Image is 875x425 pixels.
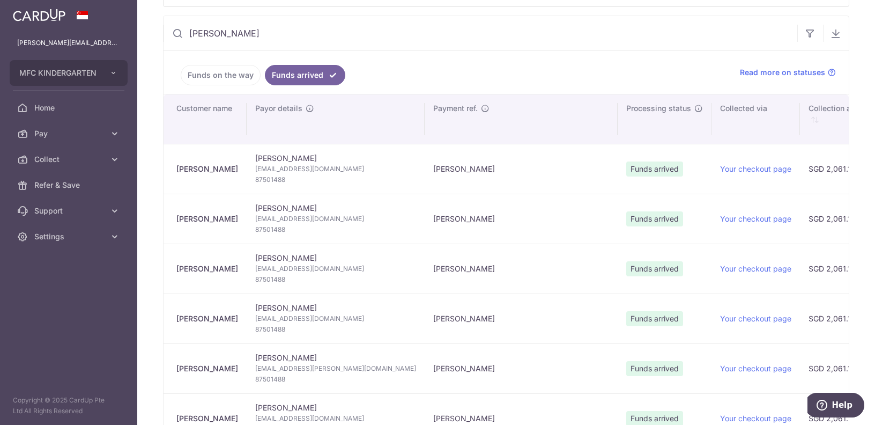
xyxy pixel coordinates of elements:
[265,65,345,85] a: Funds arrived
[164,16,797,50] input: Search
[720,264,791,273] a: Your checkout page
[34,128,105,139] span: Pay
[720,164,791,173] a: Your checkout page
[720,214,791,223] a: Your checkout page
[255,224,416,235] span: 87501488
[247,244,425,294] td: [PERSON_NAME]
[255,413,416,424] span: [EMAIL_ADDRESS][DOMAIN_NAME]
[720,364,791,373] a: Your checkout page
[626,311,683,326] span: Funds arrived
[255,363,416,374] span: [EMAIL_ADDRESS][PERSON_NAME][DOMAIN_NAME]
[176,363,238,374] div: [PERSON_NAME]
[425,94,618,144] th: Payment ref.
[626,162,683,177] span: Funds arrived
[13,9,65,21] img: CardUp
[17,38,120,48] p: [PERSON_NAME][EMAIL_ADDRESS][DOMAIN_NAME]
[176,263,238,274] div: [PERSON_NAME]
[720,414,791,423] a: Your checkout page
[433,103,478,114] span: Payment ref.
[247,94,425,144] th: Payor details
[24,8,45,17] span: Help
[10,60,128,86] button: MFC KINDERGARTEN
[711,94,800,144] th: Collected via
[255,103,302,114] span: Payor details
[176,413,238,424] div: [PERSON_NAME]
[176,313,238,324] div: [PERSON_NAME]
[740,67,836,78] a: Read more on statuses
[34,154,105,165] span: Collect
[164,94,247,144] th: Customer name
[255,313,416,324] span: [EMAIL_ADDRESS][DOMAIN_NAME]
[425,194,618,244] td: [PERSON_NAME]
[255,374,416,385] span: 87501488
[807,393,864,420] iframe: Opens a widget where you can find more information
[425,294,618,343] td: [PERSON_NAME]
[809,103,862,114] span: Collection amt.
[176,164,238,174] div: [PERSON_NAME]
[626,103,691,114] span: Processing status
[19,68,99,78] span: MFC KINDERGARTEN
[740,67,825,78] span: Read more on statuses
[247,343,425,393] td: [PERSON_NAME]
[181,65,261,85] a: Funds on the way
[425,244,618,294] td: [PERSON_NAME]
[425,144,618,194] td: [PERSON_NAME]
[255,263,416,274] span: [EMAIL_ADDRESS][DOMAIN_NAME]
[247,194,425,244] td: [PERSON_NAME]
[247,144,425,194] td: [PERSON_NAME]
[255,274,416,285] span: 87501488
[425,343,618,393] td: [PERSON_NAME]
[255,164,416,174] span: [EMAIL_ADDRESS][DOMAIN_NAME]
[255,214,416,224] span: [EMAIL_ADDRESS][DOMAIN_NAME]
[720,314,791,323] a: Your checkout page
[34,231,105,242] span: Settings
[626,361,683,376] span: Funds arrived
[247,294,425,343] td: [PERSON_NAME]
[34,206,105,216] span: Support
[626,261,683,276] span: Funds arrived
[34,102,105,113] span: Home
[255,174,416,185] span: 87501488
[176,214,238,224] div: [PERSON_NAME]
[34,180,105,190] span: Refer & Save
[626,211,683,226] span: Funds arrived
[255,324,416,335] span: 87501488
[618,94,711,144] th: Processing status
